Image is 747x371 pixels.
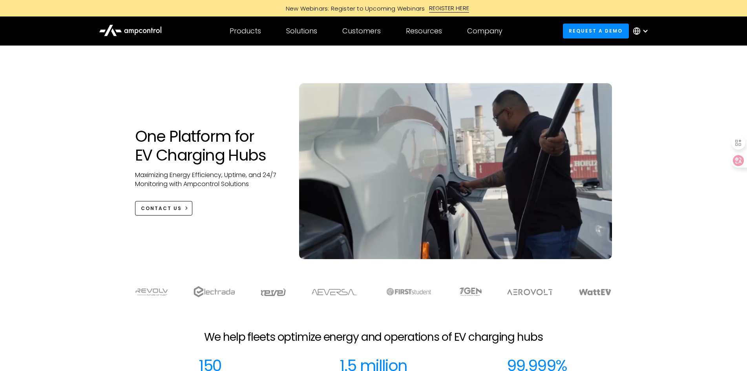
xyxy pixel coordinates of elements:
[467,27,502,35] div: Company
[406,27,442,35] div: Resources
[194,286,235,297] img: electrada logo
[141,205,182,212] div: CONTACT US
[135,127,284,164] h1: One Platform for EV Charging Hubs
[286,27,317,35] div: Solutions
[579,289,612,295] img: WattEV logo
[135,171,284,188] p: Maximizing Energy Efficiency, Uptime, and 24/7 Monitoring with Ampcontrol Solutions
[507,289,553,295] img: Aerovolt Logo
[135,201,193,216] a: CONTACT US
[230,27,261,35] div: Products
[429,4,469,13] div: REGISTER HERE
[278,4,429,13] div: New Webinars: Register to Upcoming Webinars
[342,27,381,35] div: Customers
[563,24,629,38] a: Request a demo
[197,4,550,13] a: New Webinars: Register to Upcoming WebinarsREGISTER HERE
[204,331,542,344] h2: We help fleets optimize energy and operations of EV charging hubs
